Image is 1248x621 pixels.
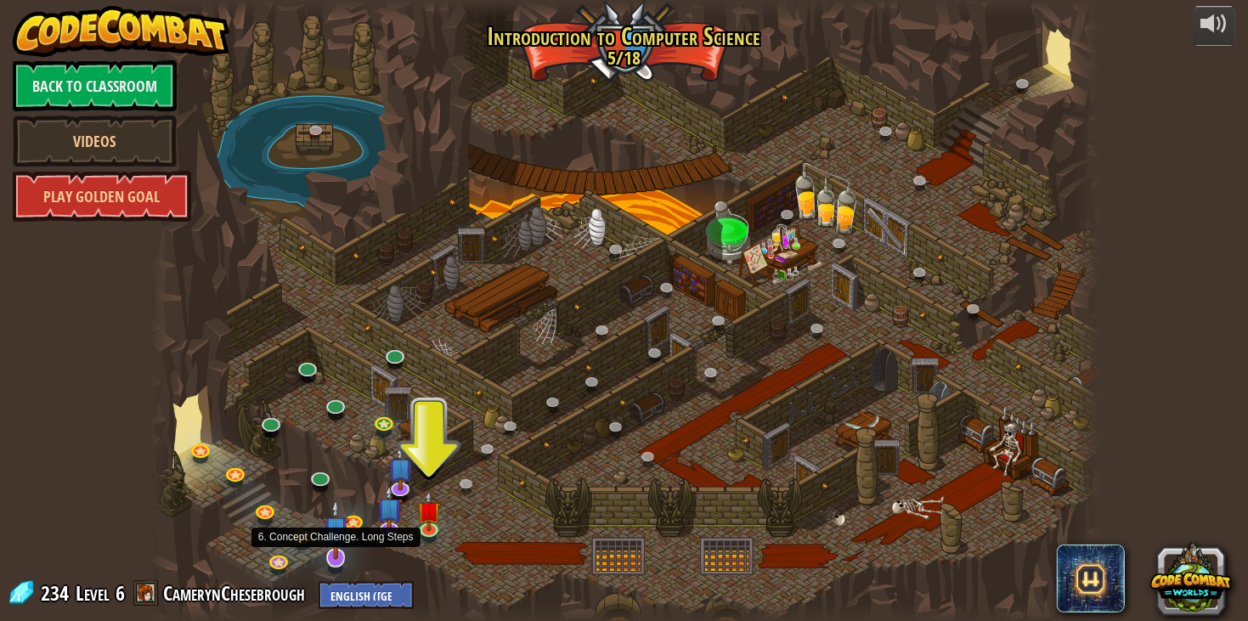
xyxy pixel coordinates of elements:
span: Level [76,579,110,607]
img: level-banner-unstarted.png [417,490,441,531]
a: Videos [13,116,177,167]
span: 234 [41,579,74,607]
img: level-banner-unstarted-subscriber.png [323,499,349,560]
img: CodeCombat - Learn how to code by playing a game [13,6,230,57]
a: CamerynChesebrough [163,579,310,607]
button: Adjust volume [1193,6,1235,46]
img: level-banner-unstarted-subscriber.png [387,445,413,491]
img: level-banner-unstarted-subscriber.png [376,485,403,531]
a: Play Golden Goal [13,171,191,222]
span: 6 [116,579,125,607]
a: Back to Classroom [13,60,177,111]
